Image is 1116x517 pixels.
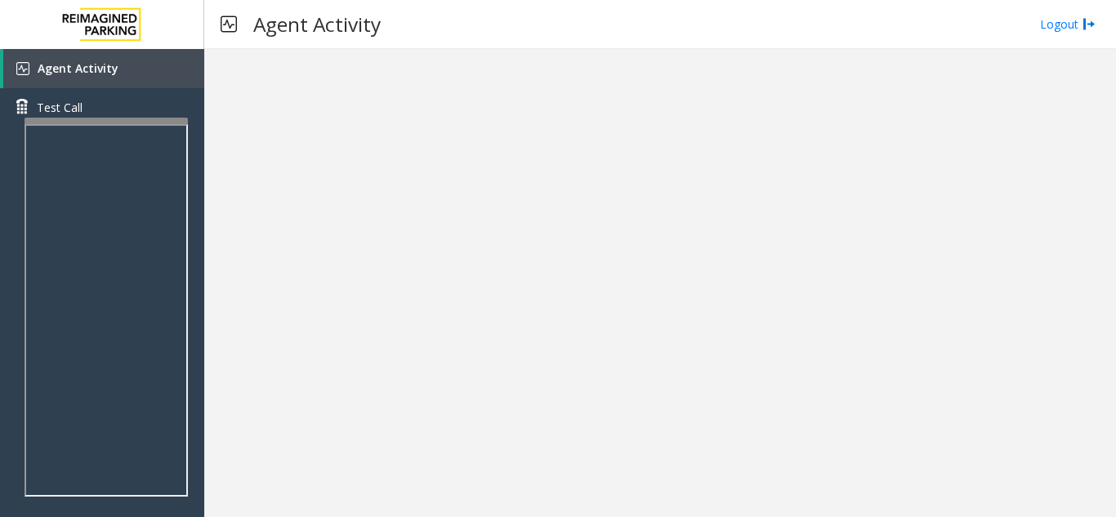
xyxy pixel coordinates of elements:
a: Logout [1040,16,1096,33]
a: Agent Activity [3,49,204,88]
span: Test Call [37,99,83,116]
h3: Agent Activity [245,4,389,44]
img: pageIcon [221,4,237,44]
img: 'icon' [16,62,29,75]
span: Agent Activity [38,60,118,76]
img: logout [1083,16,1096,33]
